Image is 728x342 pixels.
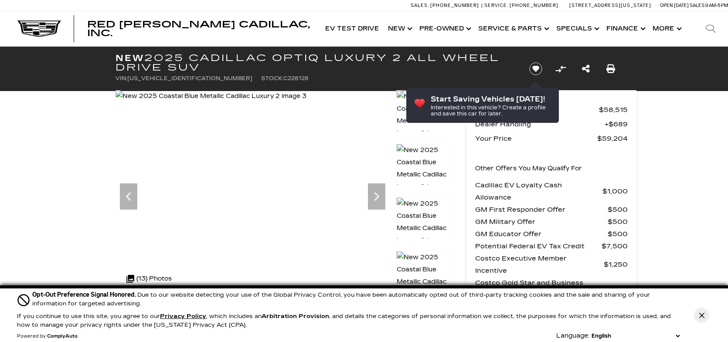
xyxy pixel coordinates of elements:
span: MSRP [475,104,599,116]
span: $1,000 [602,185,628,197]
a: Cadillac EV Loyalty Cash Allowance $1,000 [475,179,628,203]
span: GM Military Offer [475,216,608,228]
div: Due to our website detecting your use of the Global Privacy Control, you have been automatically ... [32,290,682,308]
a: Pre-Owned [415,11,474,46]
div: Language: [556,333,589,339]
select: Language Select [589,332,682,340]
span: Sales: [690,3,705,8]
span: Service: [484,3,508,8]
button: Close Button [694,308,709,323]
strong: Arbitration Provision [262,313,329,320]
p: If you continue to use this site, you agree to our , which includes an , and details the categori... [17,313,671,328]
a: Finance [602,11,648,46]
div: Next [368,183,385,210]
p: Other Offers You May Qualify For [475,163,582,175]
span: [PHONE_NUMBER] [510,3,558,8]
button: Compare Vehicle [554,62,567,75]
span: [US_VEHICLE_IDENTIFICATION_NUMBER] [127,75,252,81]
a: Potential Federal EV Tax Credit $7,500 [475,240,628,252]
a: Privacy Policy [160,313,206,320]
span: Costco Executive Member Incentive [475,252,604,277]
span: $689 [605,118,628,130]
a: GM Military Offer $500 [475,216,628,228]
span: Stock: [261,75,283,81]
span: GM First Responder Offer [475,203,608,216]
img: New 2025 Coastal Blue Metallic Cadillac Luxury 2 image 6 [396,251,451,313]
button: Save vehicle [526,62,545,76]
a: Specials [552,11,602,46]
div: Powered by [17,334,78,339]
span: Costco Gold Star and Business Member Incentive [475,277,602,301]
span: $58,515 [599,104,628,116]
a: Print this New 2025 Cadillac OPTIQ Luxury 2 All Wheel Drive SUV [606,63,615,75]
a: ComplyAuto [47,334,78,339]
img: Cadillac Dark Logo with Cadillac White Text [17,20,61,37]
span: Dealer Handling [475,118,605,130]
div: Previous [120,183,137,210]
span: $1,250 [604,258,628,271]
span: 9 AM-6 PM [705,3,728,8]
a: New [384,11,415,46]
h1: 2025 Cadillac OPTIQ Luxury 2 All Wheel Drive SUV [116,53,514,72]
span: $500 [608,203,628,216]
a: Service & Parts [474,11,552,46]
a: Sales: [PHONE_NUMBER] [411,3,481,8]
strong: New [116,53,144,63]
a: Your Price $59,204 [475,132,628,145]
span: $500 [608,216,628,228]
a: GM First Responder Offer $500 [475,203,628,216]
span: Sales: [411,3,429,8]
a: Red [PERSON_NAME] Cadillac, Inc. [87,20,312,37]
span: VIN: [116,75,127,81]
a: GM Educator Offer $500 [475,228,628,240]
img: New 2025 Coastal Blue Metallic Cadillac Luxury 2 image 5 [396,197,451,259]
span: Cadillac EV Loyalty Cash Allowance [475,179,602,203]
span: Your Price [475,132,597,145]
button: More [648,11,684,46]
a: Dealer Handling $689 [475,118,628,130]
span: $1,000 [602,283,628,295]
img: New 2025 Coastal Blue Metallic Cadillac Luxury 2 image 3 [396,90,451,152]
a: Service: [PHONE_NUMBER] [481,3,561,8]
a: MSRP $58,515 [475,104,628,116]
span: $59,204 [597,132,628,145]
span: $7,500 [602,240,628,252]
img: New 2025 Coastal Blue Metallic Cadillac Luxury 2 image 4 [396,144,451,206]
span: Opt-Out Preference Signal Honored . [32,291,137,298]
img: New 2025 Coastal Blue Metallic Cadillac Luxury 2 image 3 [116,90,306,102]
div: (13) Photos [122,268,176,289]
span: Potential Federal EV Tax Credit [475,240,602,252]
a: Costco Gold Star and Business Member Incentive $1,000 [475,277,628,301]
a: Costco Executive Member Incentive $1,250 [475,252,628,277]
a: Share this New 2025 Cadillac OPTIQ Luxury 2 All Wheel Drive SUV [582,63,590,75]
span: [PHONE_NUMBER] [430,3,479,8]
span: C228128 [283,75,309,81]
a: [STREET_ADDRESS][US_STATE] [569,3,651,8]
span: GM Educator Offer [475,228,608,240]
span: Open [DATE] [660,3,689,8]
span: Red [PERSON_NAME] Cadillac, Inc. [87,19,310,38]
a: EV Test Drive [321,11,384,46]
span: $500 [608,228,628,240]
